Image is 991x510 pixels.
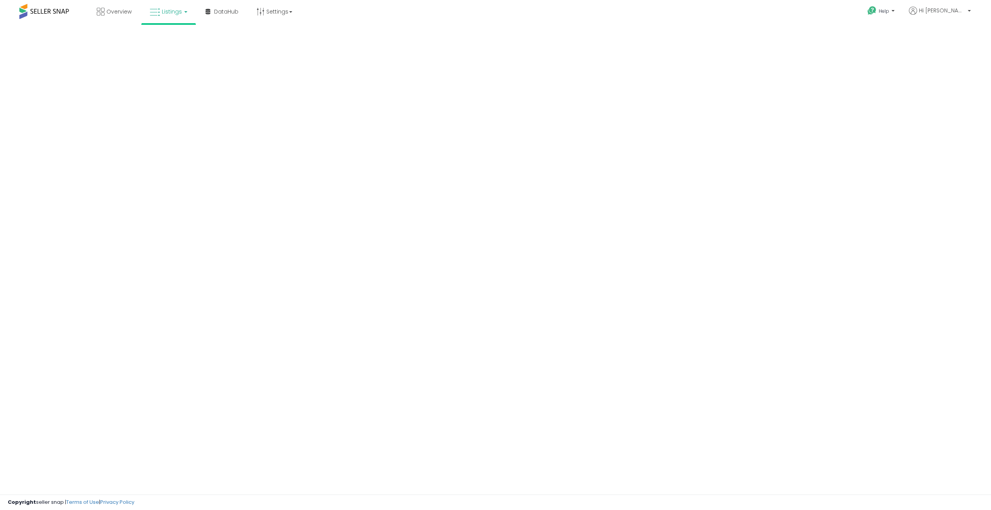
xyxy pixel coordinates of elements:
span: Help [879,8,889,14]
span: Hi [PERSON_NAME] [919,7,965,14]
span: Listings [162,8,182,15]
span: Overview [106,8,132,15]
i: Get Help [867,6,877,15]
a: Hi [PERSON_NAME] [909,7,971,24]
span: DataHub [214,8,238,15]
